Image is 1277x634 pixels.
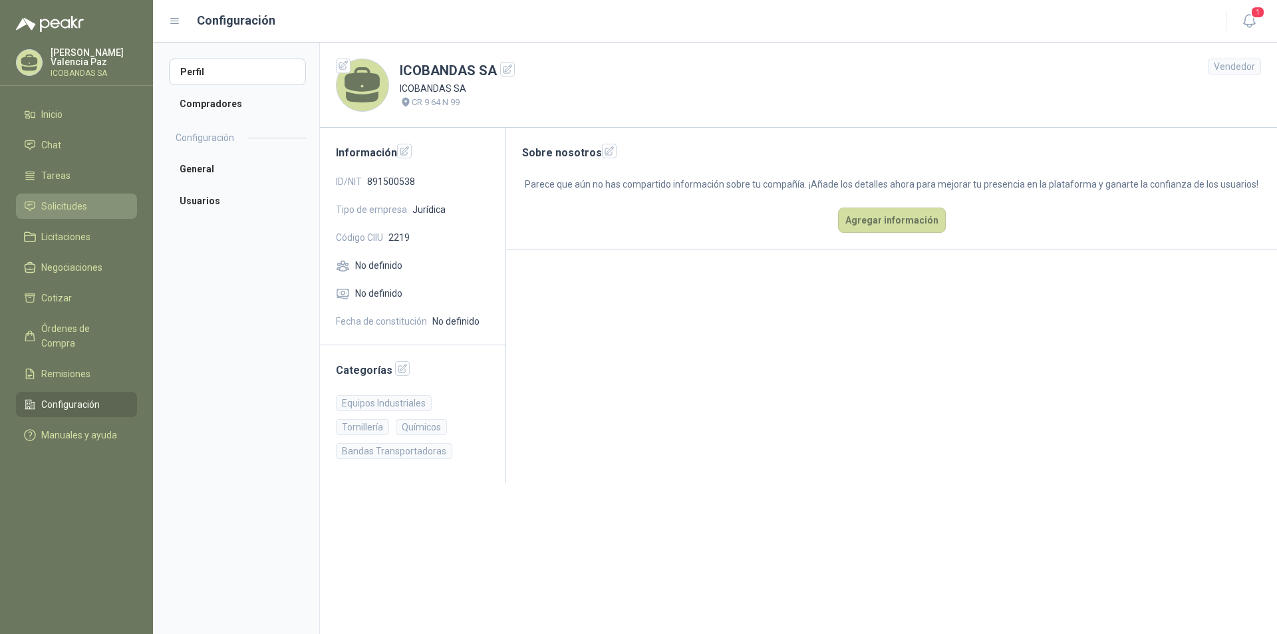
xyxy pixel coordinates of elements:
[336,443,452,459] div: Bandas Transportadoras
[41,291,72,305] span: Cotizar
[197,11,275,30] h1: Configuración
[388,230,410,245] span: 2219
[51,48,137,67] p: [PERSON_NAME] Valencia Paz
[16,194,137,219] a: Solicitudes
[41,138,61,152] span: Chat
[41,397,100,412] span: Configuración
[41,107,63,122] span: Inicio
[336,361,490,379] h2: Categorías
[367,174,415,189] span: 891500538
[16,102,137,127] a: Inicio
[400,61,515,81] h1: ICOBANDAS SA
[1250,6,1265,19] span: 1
[169,188,306,214] a: Usuarios
[169,156,306,182] a: General
[16,132,137,158] a: Chat
[41,168,71,183] span: Tareas
[412,202,446,217] span: Jurídica
[16,285,137,311] a: Cotizar
[16,224,137,249] a: Licitaciones
[412,96,460,109] p: CR 9 64 N 99
[41,199,87,214] span: Solicitudes
[41,230,90,244] span: Licitaciones
[41,428,117,442] span: Manuales y ayuda
[336,144,490,161] h2: Información
[16,255,137,280] a: Negociaciones
[336,419,389,435] div: Tornillería
[51,69,137,77] p: ICOBANDAS SA
[838,208,946,233] button: Agregar información
[1208,59,1261,75] div: Vendedor
[41,367,90,381] span: Remisiones
[355,286,402,301] span: No definido
[400,81,515,96] p: ICOBANDAS SA
[336,230,383,245] span: Código CIIU
[336,395,432,411] div: Equipos Industriales
[16,392,137,417] a: Configuración
[16,422,137,448] a: Manuales y ayuda
[396,419,447,435] div: Químicos
[1237,9,1261,33] button: 1
[432,314,480,329] span: No definido
[16,16,84,32] img: Logo peakr
[336,202,407,217] span: Tipo de empresa
[16,316,137,356] a: Órdenes de Compra
[336,314,427,329] span: Fecha de constitución
[169,59,306,85] a: Perfil
[522,144,1261,161] h2: Sobre nosotros
[355,258,402,273] span: No definido
[41,260,102,275] span: Negociaciones
[169,90,306,117] a: Compradores
[41,321,124,351] span: Órdenes de Compra
[16,163,137,188] a: Tareas
[522,177,1261,192] p: Parece que aún no has compartido información sobre tu compañía. ¡Añade los detalles ahora para me...
[336,174,362,189] span: ID/NIT
[176,130,234,145] h2: Configuración
[16,361,137,387] a: Remisiones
